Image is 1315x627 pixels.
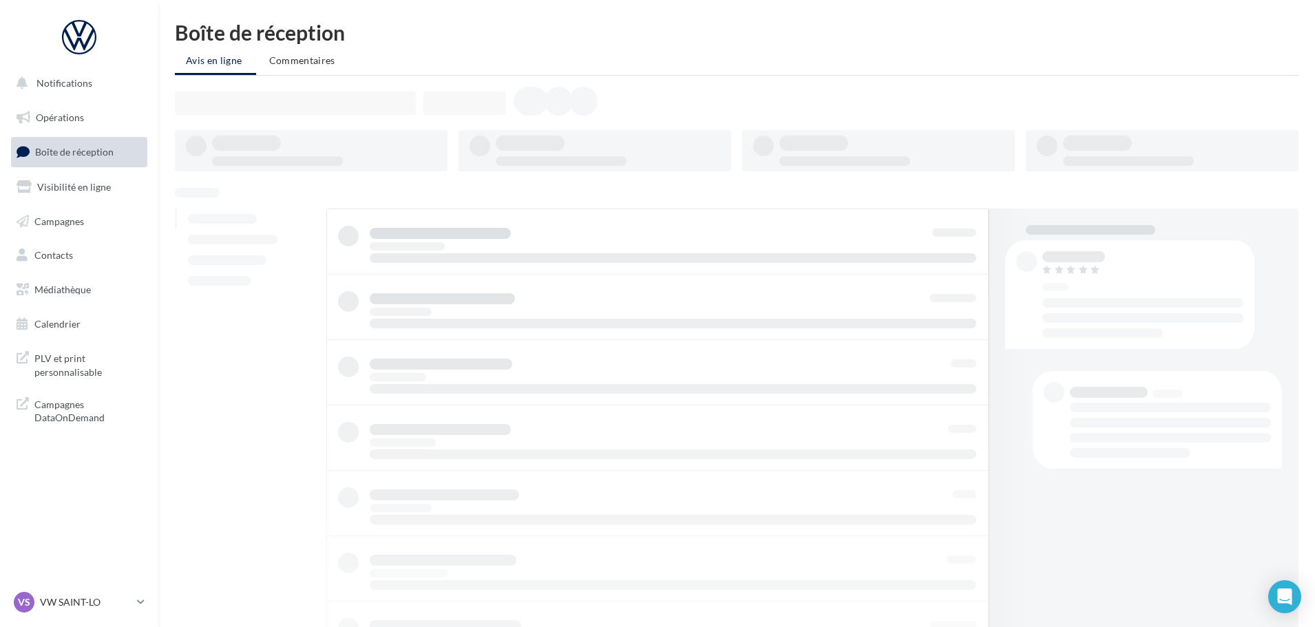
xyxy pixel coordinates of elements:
span: Commentaires [269,54,335,66]
span: PLV et print personnalisable [34,349,142,379]
span: Contacts [34,249,73,261]
span: Campagnes [34,215,84,226]
span: Opérations [36,111,84,123]
a: PLV et print personnalisable [8,343,150,384]
span: VS [18,595,30,609]
a: Campagnes DataOnDemand [8,390,150,430]
span: Boîte de réception [35,146,114,158]
span: Calendrier [34,318,81,330]
a: Contacts [8,241,150,270]
div: Open Intercom Messenger [1268,580,1301,613]
a: Visibilité en ligne [8,173,150,202]
a: Campagnes [8,207,150,236]
a: VS VW SAINT-LO [11,589,147,615]
p: VW SAINT-LO [40,595,131,609]
a: Opérations [8,103,150,132]
span: Visibilité en ligne [37,181,111,193]
a: Calendrier [8,310,150,339]
div: Boîte de réception [175,22,1298,43]
a: Médiathèque [8,275,150,304]
a: Boîte de réception [8,137,150,167]
span: Campagnes DataOnDemand [34,395,142,425]
button: Notifications [8,69,145,98]
span: Notifications [36,77,92,89]
span: Médiathèque [34,284,91,295]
